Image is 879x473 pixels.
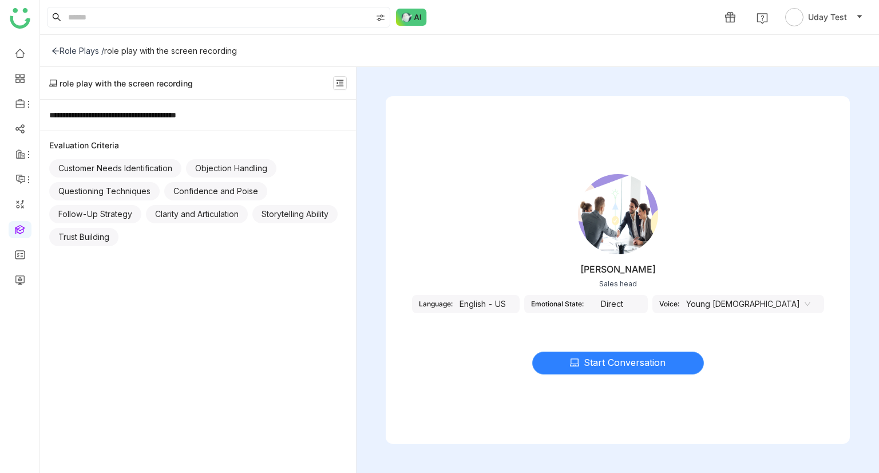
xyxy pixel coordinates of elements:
[49,205,141,223] div: Follow-Up Strategy
[49,228,118,246] div: Trust Building
[757,13,768,24] img: help.svg
[419,299,453,308] div: Language:
[252,205,338,223] div: Storytelling Ability
[532,352,704,375] button: Start Conversation
[686,295,810,313] nz-select-item: Young Male
[104,46,237,56] div: role play with the screen recording
[146,205,248,223] div: Clarity and Articulation
[376,13,385,22] img: search-type.svg
[49,159,181,178] div: Customer Needs Identification
[49,140,347,150] div: Evaluation Criteria
[164,182,267,200] div: Confidence and Poise
[578,174,658,254] img: 68c94f1052e66838b9518aed
[584,356,666,370] span: Start Conversation
[60,78,193,88] span: role play with the screen recording
[783,8,865,26] button: Uday Test
[659,299,679,308] div: Voice:
[785,8,803,26] img: avatar
[52,46,104,56] div: Role Plays /
[531,299,584,308] div: Emotional State:
[396,9,427,26] img: ask-buddy-normal.svg
[49,182,160,200] div: Questioning Techniques
[10,8,30,29] img: logo
[186,159,276,178] div: Objection Handling
[580,263,656,275] div: [PERSON_NAME]
[808,11,847,23] span: Uday Test
[599,279,637,288] div: Sales head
